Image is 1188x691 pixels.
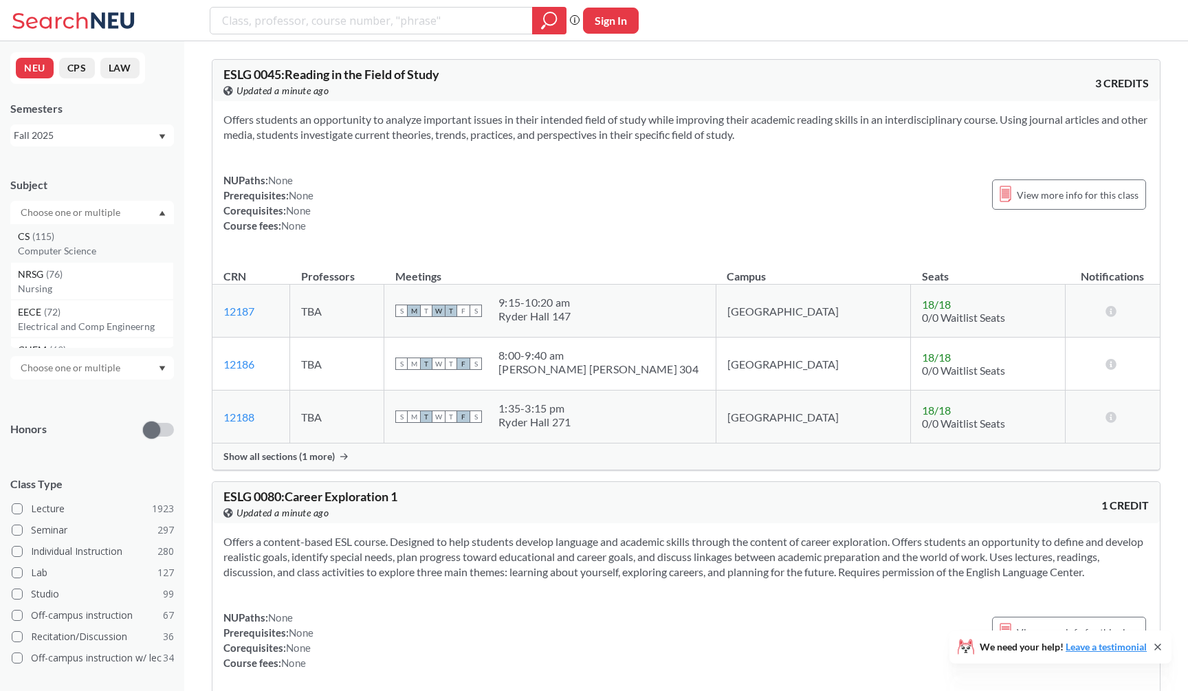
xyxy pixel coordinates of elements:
svg: Dropdown arrow [159,134,166,140]
th: Notifications [1065,255,1160,285]
span: S [470,305,482,317]
span: Updated a minute ago [236,83,329,98]
span: None [286,641,311,654]
div: NUPaths: Prerequisites: Corequisites: Course fees: [223,173,313,233]
span: CHEM [18,342,49,358]
p: Electrical and Comp Engineerng [18,320,173,333]
input: Choose one or multiple [14,204,129,221]
span: 297 [157,523,174,538]
span: View more info for this class [1017,624,1138,641]
th: Professors [290,255,384,285]
div: 1:35 - 3:15 pm [498,402,571,415]
span: 34 [163,650,174,666]
span: 67 [163,608,174,623]
span: Class Type [10,476,174,492]
span: CS [18,229,32,244]
div: NUPaths: Prerequisites: Corequisites: Course fees: [223,610,313,670]
span: None [268,174,293,186]
td: [GEOGRAPHIC_DATA] [716,285,911,338]
span: T [420,410,432,423]
span: 0/0 Waitlist Seats [922,364,1005,377]
svg: Dropdown arrow [159,366,166,371]
label: Off-campus instruction w/ lec [12,649,174,667]
span: NRSG [18,267,46,282]
div: Ryder Hall 147 [498,309,571,323]
span: W [432,305,445,317]
input: Class, professor, course number, "phrase" [221,9,522,32]
span: None [289,626,313,639]
input: Choose one or multiple [14,360,129,376]
div: CRN [223,269,246,284]
div: Subject [10,177,174,193]
span: Updated a minute ago [236,505,329,520]
span: ESLG 0080 : Career Exploration 1 [223,489,397,504]
td: TBA [290,338,384,391]
span: None [281,657,306,669]
td: TBA [290,285,384,338]
a: Leave a testimonial [1066,641,1147,652]
span: 36 [163,629,174,644]
td: TBA [290,391,384,443]
span: ( 72 ) [44,306,60,318]
label: Lab [12,564,174,582]
span: F [457,305,470,317]
a: 12188 [223,410,254,424]
span: ( 115 ) [32,230,54,242]
span: S [395,305,408,317]
div: Dropdown arrow [10,356,174,380]
a: 12187 [223,305,254,318]
div: Semesters [10,101,174,116]
span: 1 CREDIT [1101,498,1149,513]
span: T [445,305,457,317]
svg: magnifying glass [541,11,558,30]
div: Show all sections (1 more) [212,443,1160,470]
div: 8:00 - 9:40 am [498,349,698,362]
span: T [420,305,432,317]
button: CPS [59,58,95,78]
th: Campus [716,255,911,285]
a: 12186 [223,358,254,371]
span: S [395,358,408,370]
p: Honors [10,421,47,437]
div: Ryder Hall 271 [498,415,571,429]
span: T [445,410,457,423]
span: S [470,358,482,370]
span: None [268,611,293,624]
div: Fall 2025Dropdown arrow [10,124,174,146]
span: F [457,410,470,423]
p: Nursing [18,282,173,296]
span: 1923 [152,501,174,516]
span: ( 76 ) [46,268,63,280]
button: Sign In [583,8,639,34]
td: [GEOGRAPHIC_DATA] [716,338,911,391]
div: Dropdown arrowCS(115)Computer ScienceNRSG(76)NursingEECE(72)Electrical and Comp EngineerngCHEM(69... [10,201,174,224]
button: NEU [16,58,54,78]
span: We need your help! [980,642,1147,652]
span: M [408,410,420,423]
span: EECE [18,305,44,320]
span: 18 / 18 [922,404,951,417]
span: S [395,410,408,423]
div: 9:15 - 10:20 am [498,296,571,309]
label: Seminar [12,521,174,539]
span: 0/0 Waitlist Seats [922,417,1005,430]
span: T [420,358,432,370]
div: magnifying glass [532,7,566,34]
label: Recitation/Discussion [12,628,174,646]
span: 3 CREDITS [1095,76,1149,91]
th: Seats [911,255,1065,285]
span: View more info for this class [1017,186,1138,204]
span: ( 69 ) [49,344,66,355]
section: Offers students an opportunity to analyze important issues in their intended field of study while... [223,112,1149,142]
p: Computer Science [18,244,173,258]
span: 99 [163,586,174,602]
section: Offers a content-based ESL course. Designed to help students develop language and academic skills... [223,534,1149,580]
span: 0/0 Waitlist Seats [922,311,1005,324]
span: Show all sections (1 more) [223,450,335,463]
span: None [281,219,306,232]
svg: Dropdown arrow [159,210,166,216]
span: 18 / 18 [922,298,951,311]
span: None [289,189,313,201]
label: Studio [12,585,174,603]
div: [PERSON_NAME] [PERSON_NAME] 304 [498,362,698,376]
